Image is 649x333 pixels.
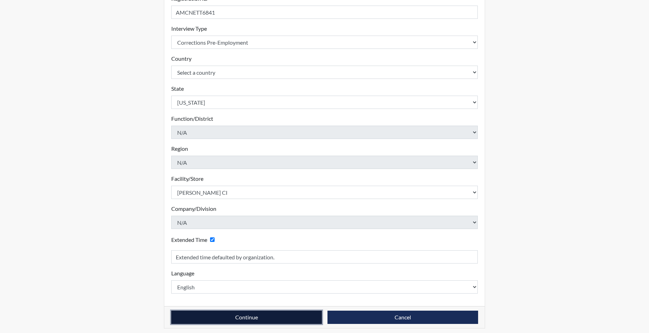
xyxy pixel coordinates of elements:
label: Extended Time [171,236,207,244]
label: Facility/Store [171,175,203,183]
button: Continue [171,311,322,324]
input: Reason for Extension [171,250,478,264]
label: Country [171,54,192,63]
label: Function/District [171,114,213,123]
label: Region [171,145,188,153]
label: State [171,84,184,93]
label: Company/Division [171,205,216,213]
div: Checking this box will provide the interviewee with an accomodation of extra time to answer each ... [171,235,217,245]
label: Interview Type [171,24,207,33]
input: Insert a Registration ID, which needs to be a unique alphanumeric value for each interviewee [171,6,478,19]
button: Cancel [327,311,478,324]
label: Language [171,269,194,277]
